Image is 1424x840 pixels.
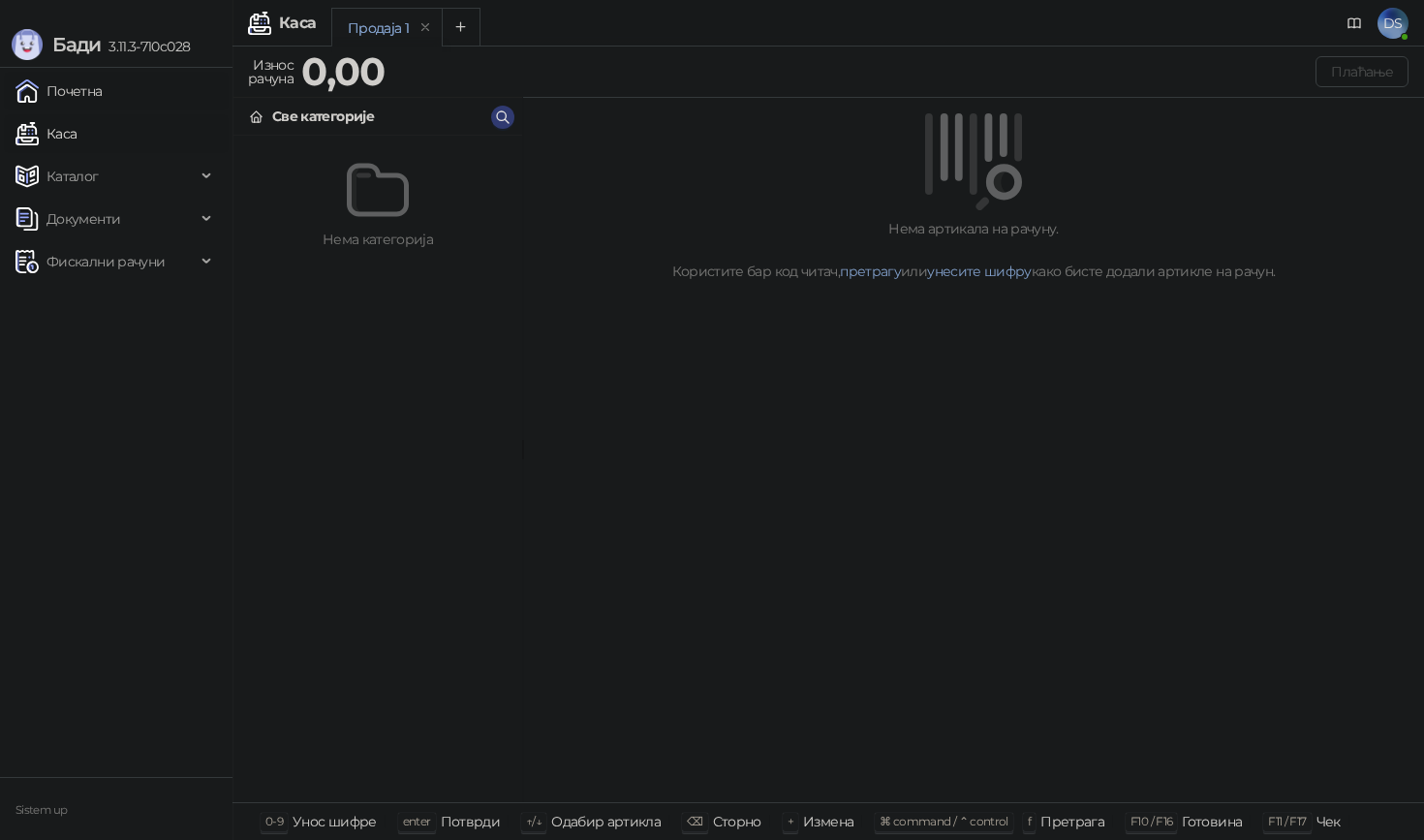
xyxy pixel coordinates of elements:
div: Чек [1316,809,1341,834]
span: ⌘ command / ⌃ control [880,814,1008,828]
span: ⌫ [687,814,702,828]
div: Готовина [1182,809,1242,834]
a: претрагу [840,263,901,280]
span: Бади [52,33,101,56]
span: Каталог [46,157,99,196]
span: DS [1378,8,1409,39]
span: enter [403,814,431,828]
span: Документи [46,200,120,238]
span: F10 / F16 [1130,814,1172,828]
button: Плаћање [1316,56,1409,87]
div: Потврди [441,809,501,834]
div: Износ рачуна [244,52,297,91]
div: Сторно [713,809,761,834]
div: Измена [803,809,853,834]
a: Почетна [15,72,103,110]
span: F11 / F17 [1268,814,1306,828]
small: Sistem up [15,803,67,817]
a: унесите шифру [927,263,1032,280]
img: Logo [12,29,43,60]
a: Каса [15,114,77,153]
button: remove [413,19,438,36]
div: Све категорије [272,106,374,127]
span: + [788,814,793,828]
div: Унос шифре [293,809,377,834]
span: Фискални рачуни [46,242,165,281]
div: Нема артикала на рачуну. Користите бар код читач, или како бисте додали артикле на рачун. [546,218,1401,282]
div: Претрага [1040,809,1104,834]
span: ↑/↓ [526,814,542,828]
div: Одабир артикла [551,809,661,834]
div: Продаја 1 [348,17,409,39]
img: Нема категорија [347,159,409,221]
button: Add tab [442,8,480,47]
div: Нема категорија [241,229,514,250]
div: Каса [279,16,316,31]
span: 3.11.3-710c028 [101,38,190,55]
strong: 0,00 [301,47,385,95]
a: Документација [1339,8,1370,39]
span: f [1028,814,1031,828]
span: 0-9 [265,814,283,828]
